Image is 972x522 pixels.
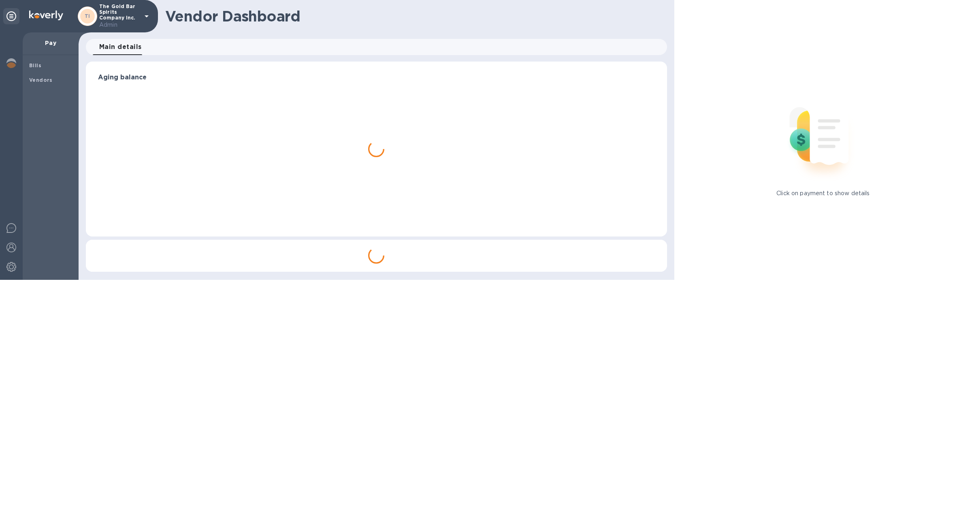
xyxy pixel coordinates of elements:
p: Pay [29,39,72,47]
h1: Vendor Dashboard [165,8,661,25]
img: Logo [29,11,63,20]
div: Unpin categories [3,8,19,24]
b: TI [85,13,90,19]
p: Click on payment to show details [776,189,870,198]
b: Vendors [29,77,53,83]
b: Bills [29,62,41,68]
h3: Aging balance [98,74,655,81]
span: Main details [99,41,142,53]
p: The Gold Bar Spirits Company Inc. [99,4,140,29]
p: Admin [99,21,140,29]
